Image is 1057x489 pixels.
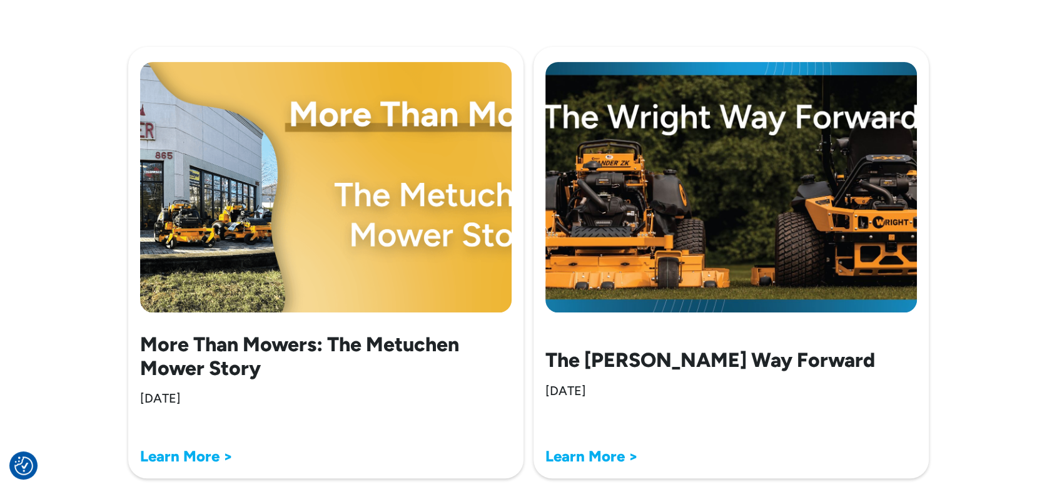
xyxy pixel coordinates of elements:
[545,383,586,399] div: [DATE]
[14,456,33,475] img: Revisit consent button
[545,348,875,372] h2: The [PERSON_NAME] Way Forward
[545,447,638,465] a: Learn More >
[140,390,181,406] div: [DATE]
[140,447,233,465] a: Learn More >
[140,332,512,381] h2: More Than Mowers: The Metuchen Mower Story
[14,456,33,475] button: Consent Preferences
